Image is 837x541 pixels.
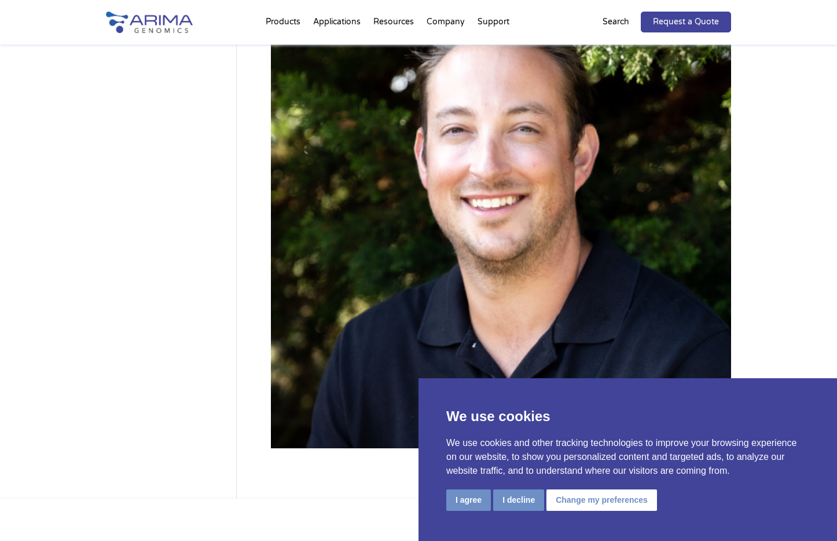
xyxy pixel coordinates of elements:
[446,406,809,427] p: We use cookies
[546,489,657,511] button: Change my preferences
[603,14,629,30] p: Search
[446,489,491,511] button: I agree
[493,489,544,511] button: I decline
[446,436,809,478] p: We use cookies and other tracking technologies to improve your browsing experience on our website...
[106,12,193,33] img: Arima-Genomics-logo
[641,12,731,32] a: Request a Quote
